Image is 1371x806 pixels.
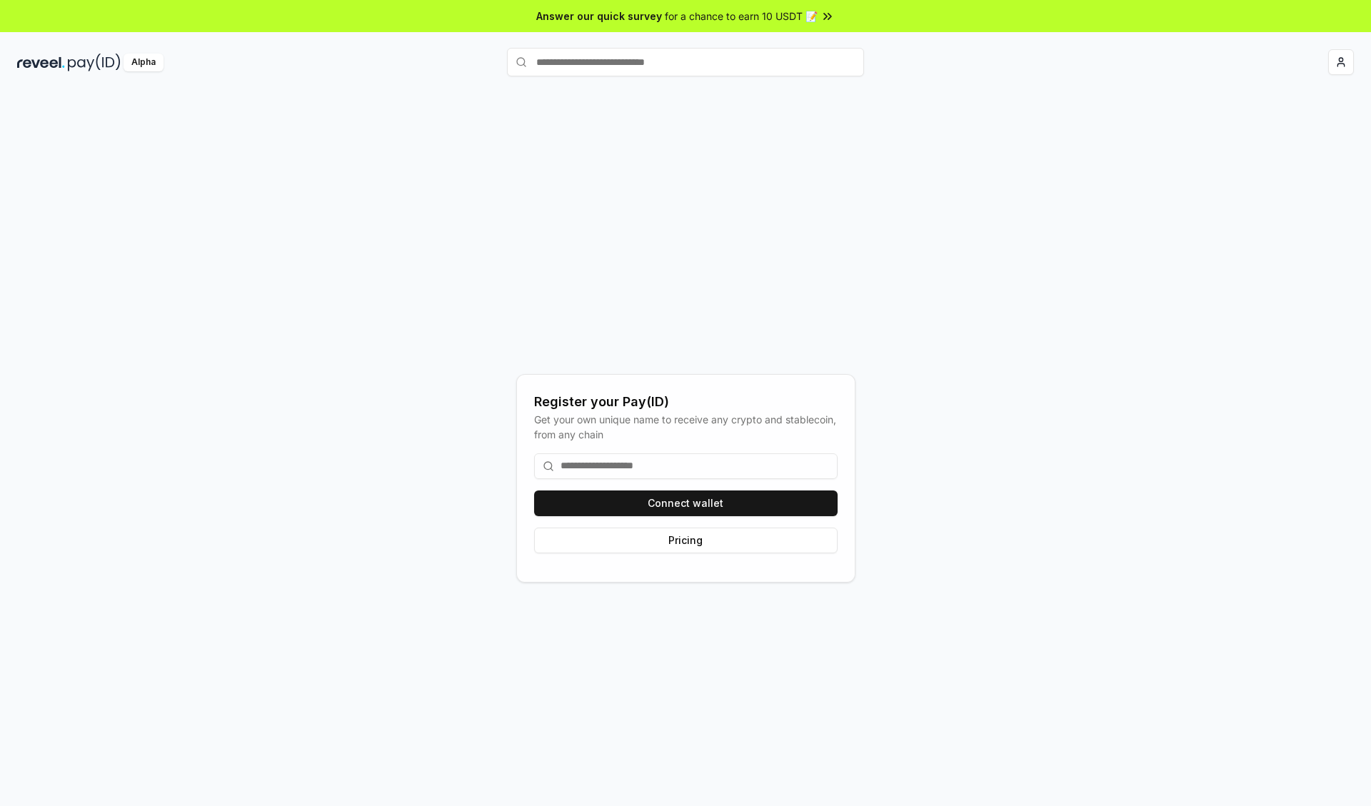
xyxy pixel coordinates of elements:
button: Pricing [534,528,838,553]
button: Connect wallet [534,490,838,516]
img: pay_id [68,54,121,71]
div: Alpha [124,54,164,71]
div: Register your Pay(ID) [534,392,838,412]
span: for a chance to earn 10 USDT 📝 [665,9,818,24]
span: Answer our quick survey [536,9,662,24]
div: Get your own unique name to receive any crypto and stablecoin, from any chain [534,412,838,442]
img: reveel_dark [17,54,65,71]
